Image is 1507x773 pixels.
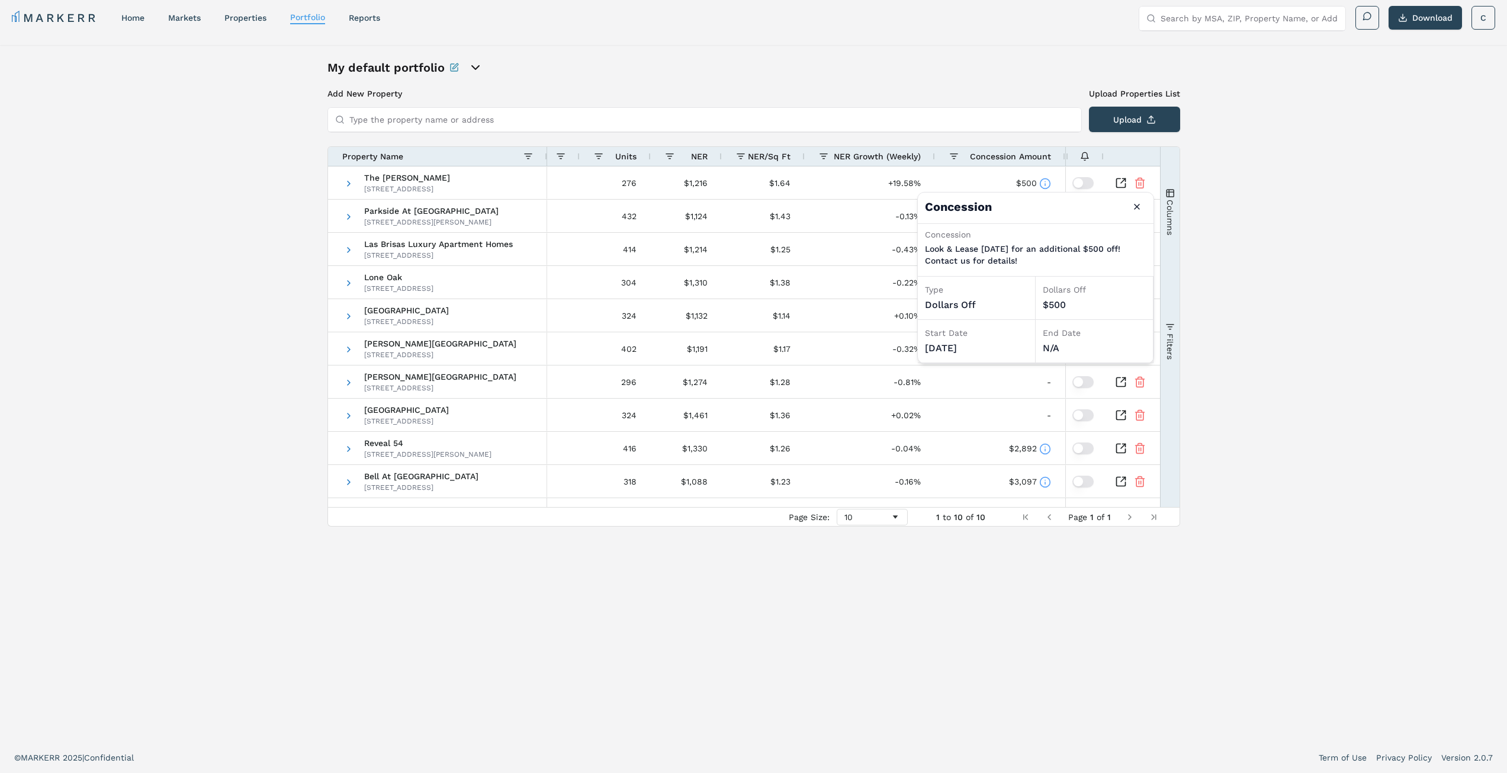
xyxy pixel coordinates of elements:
[722,266,805,299] div: $1.38
[949,432,1051,465] div: $2,892
[364,339,516,348] span: [PERSON_NAME][GEOGRAPHIC_DATA]
[805,266,935,299] div: -0.22%
[580,266,651,299] div: 304
[925,327,1028,339] div: Start Date
[580,365,651,398] div: 296
[1089,107,1180,132] button: Upload
[722,432,805,464] div: $1.26
[925,284,1028,296] div: Type
[364,373,516,381] span: [PERSON_NAME][GEOGRAPHIC_DATA]
[580,432,651,464] div: 416
[954,512,963,522] span: 10
[364,273,433,281] span: Lone Oak
[1149,512,1158,522] div: Last Page
[364,439,491,447] span: Reveal 54
[84,753,134,762] span: Confidential
[925,243,1146,267] p: Look & Lease [DATE] for an additional $500 off! Contact us for details!
[121,13,144,23] a: home
[1115,476,1127,487] a: Inspect Comparable
[949,167,1051,200] div: $500
[364,383,516,393] div: [STREET_ADDRESS]
[1134,177,1146,189] button: Remove Property From Portfolio
[943,512,951,522] span: to
[789,512,830,522] div: Page Size:
[1068,512,1087,522] span: Page
[1161,7,1338,30] input: Search by MSA, ZIP, Property Name, or Address
[615,152,637,161] span: Units
[722,399,805,431] div: $1.36
[651,432,722,464] div: $1,330
[970,152,1051,161] span: Concession Amount
[651,299,722,332] div: $1,132
[580,332,651,365] div: 402
[1441,752,1493,764] a: Version 2.0.7
[976,512,985,522] span: 10
[925,298,1028,312] div: dollars off
[364,207,499,215] span: Parkside At [GEOGRAPHIC_DATA]
[364,240,513,248] span: Las Brisas Luxury Apartment Homes
[364,251,513,260] div: [STREET_ADDRESS]
[805,465,935,498] div: -0.16%
[651,365,722,398] div: $1,274
[805,332,935,365] div: -0.32%
[805,432,935,464] div: -0.04%
[349,108,1074,131] input: Type the property name or address
[805,299,935,332] div: +0.10%
[349,13,380,23] a: reports
[925,229,1146,240] div: Concession
[1480,12,1486,24] span: C
[651,233,722,265] div: $1,214
[1097,512,1104,522] span: of
[748,152,791,161] span: NER/Sq Ft
[1021,512,1030,522] div: First Page
[224,13,266,23] a: properties
[364,406,449,414] span: [GEOGRAPHIC_DATA]
[168,13,201,23] a: markets
[580,299,651,332] div: 324
[1134,409,1146,421] button: Remove Property From Portfolio
[1134,442,1146,454] button: Remove Property From Portfolio
[580,465,651,498] div: 318
[918,193,1153,223] h4: Concession
[1115,409,1127,421] a: Inspect Comparable
[364,217,499,227] div: [STREET_ADDRESS][PERSON_NAME]
[1115,442,1127,454] a: Inspect Comparable
[1134,376,1146,388] button: Remove Property From Portfolio
[722,200,805,232] div: $1.43
[651,266,722,299] div: $1,310
[805,399,935,431] div: +0.02%
[925,341,1028,355] div: [DATE]
[949,366,1051,399] div: -
[651,399,722,431] div: $1,461
[1165,333,1174,359] span: Filters
[327,88,1082,100] h3: Add New Property
[580,166,651,199] div: 276
[364,416,449,426] div: [STREET_ADDRESS]
[722,365,805,398] div: $1.28
[1165,199,1174,235] span: Columns
[722,332,805,365] div: $1.17
[722,166,805,199] div: $1.64
[651,200,722,232] div: $1,124
[364,284,433,293] div: [STREET_ADDRESS]
[364,184,450,194] div: [STREET_ADDRESS]
[364,306,449,315] span: [GEOGRAPHIC_DATA]
[805,200,935,232] div: -0.13%
[1125,512,1135,522] div: Next Page
[364,483,478,492] div: [STREET_ADDRESS]
[364,450,491,459] div: [STREET_ADDRESS][PERSON_NAME]
[364,174,450,182] span: The [PERSON_NAME]
[651,166,722,199] div: $1,216
[1043,327,1146,339] div: End Date
[580,233,651,265] div: 414
[364,317,449,326] div: [STREET_ADDRESS]
[949,399,1051,432] div: -
[1376,752,1432,764] a: Privacy Policy
[651,332,722,365] div: $1,191
[449,59,459,76] button: Rename this portfolio
[1090,512,1094,522] span: 1
[966,512,973,522] span: of
[691,152,708,161] span: NER
[14,753,21,762] span: ©
[805,166,935,199] div: +19.58%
